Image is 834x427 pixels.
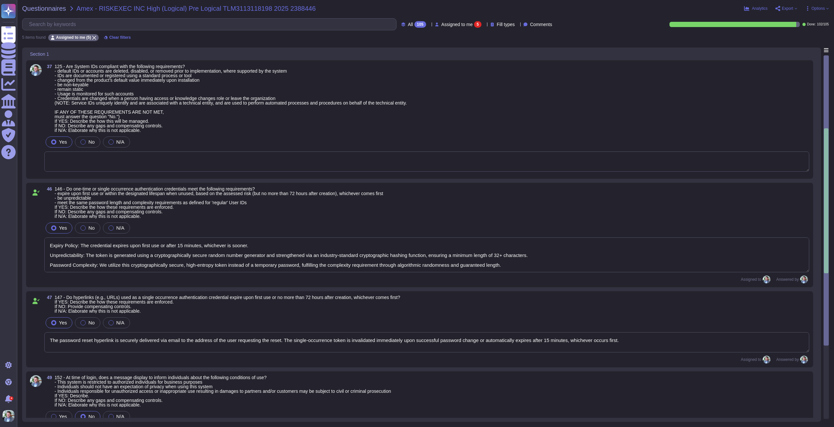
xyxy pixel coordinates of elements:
span: Yes [59,139,67,145]
span: 46 [44,187,52,191]
input: Search by keywords [26,19,396,30]
span: Export [782,7,793,10]
span: Yes [59,225,67,231]
button: Analytics [744,6,768,11]
span: 152 - At time of login, does a message display to inform individuals about the following conditio... [55,375,391,407]
div: 105 [414,21,426,28]
img: user [800,276,808,283]
span: Assigned to me (5) [56,36,91,39]
span: Questionnaires [22,5,66,12]
span: Assigned to [741,356,774,363]
span: N/A [116,225,124,231]
textarea: The password reset hyperlink is securely delivered via email to the address of the user requestin... [44,332,809,352]
span: No [88,414,94,419]
img: user [3,410,14,422]
span: No [88,320,94,325]
span: No [88,225,94,231]
span: No [88,139,94,145]
span: N/A [116,320,124,325]
img: user [763,276,770,283]
img: user [763,356,770,363]
span: Section 1 [30,51,49,56]
img: user [30,375,42,387]
span: Assigned to [741,276,774,283]
div: 5 [474,21,482,28]
span: Fill types [497,22,515,27]
span: Assigned to me [441,22,473,27]
span: 125 - Are System IDs compliant with the following requirements? - default IDs or accounts are del... [55,64,407,133]
button: user [1,409,19,423]
span: Yes [59,320,67,325]
span: N/A [116,139,124,145]
span: Amex - RISKEXEC INC High (Logical) Pre Logical TLM3113118198 2025 2388446 [77,5,316,12]
img: user [30,64,42,76]
img: user [800,356,808,363]
span: Answered by [776,278,799,281]
span: 147 - Do hyperlinks (e.g., URLs) used as a single occurrence authentication credential expire upo... [55,295,400,314]
textarea: Expiry Policy: The credential expires upon first use or after 15 minutes, whichever is sooner. Un... [44,237,809,272]
div: 4 [9,396,13,400]
span: 102 / 105 [817,23,829,26]
span: Yes [59,414,67,419]
span: Answered by [776,358,799,362]
div: 5 items found [22,36,46,39]
span: Options [812,7,825,10]
span: Clear filters [109,36,131,39]
span: 47 [44,295,52,300]
span: Analytics [752,7,768,10]
span: 146 - Do one-time or single occurrence authentication credentials meet the following requirements... [55,186,383,219]
span: All [408,22,413,27]
span: N/A [116,414,124,419]
span: 49 [44,375,52,380]
span: 37 [44,64,52,69]
span: Comments [530,22,552,27]
span: Done: [807,23,816,26]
